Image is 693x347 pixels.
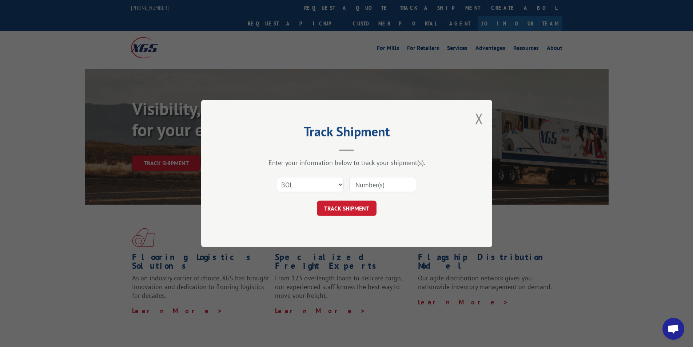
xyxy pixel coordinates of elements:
[349,177,416,192] input: Number(s)
[475,109,483,128] button: Close modal
[662,318,684,340] div: Open chat
[238,126,456,140] h2: Track Shipment
[317,201,377,216] button: TRACK SHIPMENT
[238,158,456,167] div: Enter your information below to track your shipment(s).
